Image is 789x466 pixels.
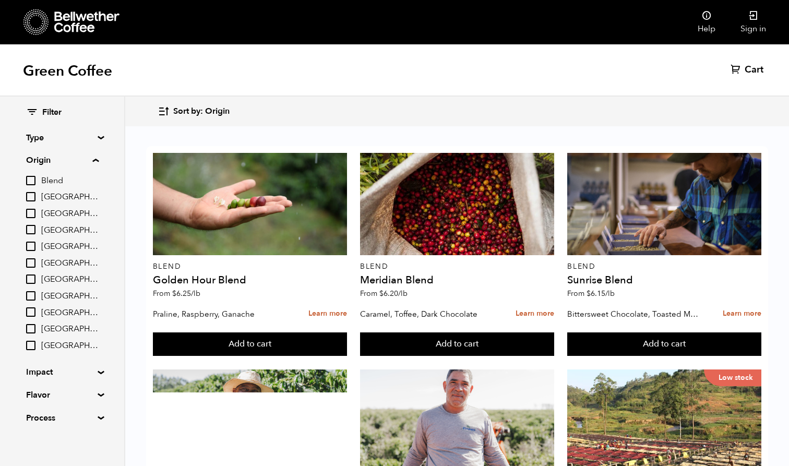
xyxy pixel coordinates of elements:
[23,62,112,80] h1: Green Coffee
[158,99,230,124] button: Sort by: Origin
[41,208,99,220] span: [GEOGRAPHIC_DATA]
[360,275,554,285] h4: Meridian Blend
[26,389,98,401] summary: Flavor
[587,289,615,298] bdi: 6.15
[605,289,615,298] span: /lb
[745,64,763,76] span: Cart
[153,332,347,356] button: Add to cart
[172,289,200,298] bdi: 6.25
[41,307,99,319] span: [GEOGRAPHIC_DATA]
[26,324,35,333] input: [GEOGRAPHIC_DATA]
[723,303,761,325] a: Learn more
[379,289,384,298] span: $
[26,258,35,268] input: [GEOGRAPHIC_DATA]
[26,225,35,234] input: [GEOGRAPHIC_DATA]
[26,132,98,144] summary: Type
[360,289,408,298] span: From
[42,107,62,118] span: Filter
[41,324,99,335] span: [GEOGRAPHIC_DATA]
[153,289,200,298] span: From
[26,209,35,218] input: [GEOGRAPHIC_DATA]
[26,154,99,166] summary: Origin
[26,176,35,185] input: Blend
[191,289,200,298] span: /lb
[26,274,35,284] input: [GEOGRAPHIC_DATA]
[153,306,285,322] p: Praline, Raspberry, Ganache
[41,274,99,285] span: [GEOGRAPHIC_DATA]
[360,263,554,270] p: Blend
[41,175,99,187] span: Blend
[41,258,99,269] span: [GEOGRAPHIC_DATA]
[41,225,99,236] span: [GEOGRAPHIC_DATA]
[41,241,99,253] span: [GEOGRAPHIC_DATA]
[567,275,761,285] h4: Sunrise Blend
[567,263,761,270] p: Blend
[731,64,766,76] a: Cart
[26,307,35,317] input: [GEOGRAPHIC_DATA]
[41,291,99,302] span: [GEOGRAPHIC_DATA]
[516,303,554,325] a: Learn more
[360,332,554,356] button: Add to cart
[26,192,35,201] input: [GEOGRAPHIC_DATA]
[704,369,761,386] p: Low stock
[567,332,761,356] button: Add to cart
[41,192,99,203] span: [GEOGRAPHIC_DATA]
[379,289,408,298] bdi: 6.20
[153,263,347,270] p: Blend
[360,306,492,322] p: Caramel, Toffee, Dark Chocolate
[172,289,176,298] span: $
[173,106,230,117] span: Sort by: Origin
[567,306,699,322] p: Bittersweet Chocolate, Toasted Marshmallow, Candied Orange, Praline
[26,242,35,251] input: [GEOGRAPHIC_DATA]
[26,291,35,301] input: [GEOGRAPHIC_DATA]
[26,366,98,378] summary: Impact
[398,289,408,298] span: /lb
[26,341,35,350] input: [GEOGRAPHIC_DATA]
[567,289,615,298] span: From
[587,289,591,298] span: $
[26,412,98,424] summary: Process
[308,303,347,325] a: Learn more
[41,340,99,352] span: [GEOGRAPHIC_DATA]
[153,275,347,285] h4: Golden Hour Blend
